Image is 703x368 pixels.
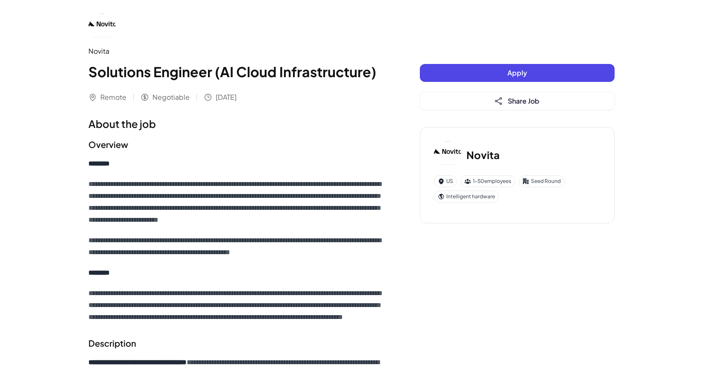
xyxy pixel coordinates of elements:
[420,64,615,82] button: Apply
[88,14,116,41] img: No
[100,92,126,102] span: Remote
[466,147,500,162] h3: Novita
[88,116,386,131] h1: About the job
[88,46,386,56] div: Novita
[434,141,461,168] img: No
[434,175,457,187] div: US
[88,61,386,82] h1: Solutions Engineer (AI Cloud Infrastructure)
[420,92,615,110] button: Share Job
[460,175,515,187] div: 1-50 employees
[216,92,237,102] span: [DATE]
[434,191,499,203] div: Intelligent hardware
[518,175,565,187] div: Seed Round
[88,337,386,350] h2: Description
[152,92,190,102] span: Negotiable
[88,138,386,151] h2: Overview
[508,96,539,105] span: Share Job
[507,68,527,77] span: Apply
